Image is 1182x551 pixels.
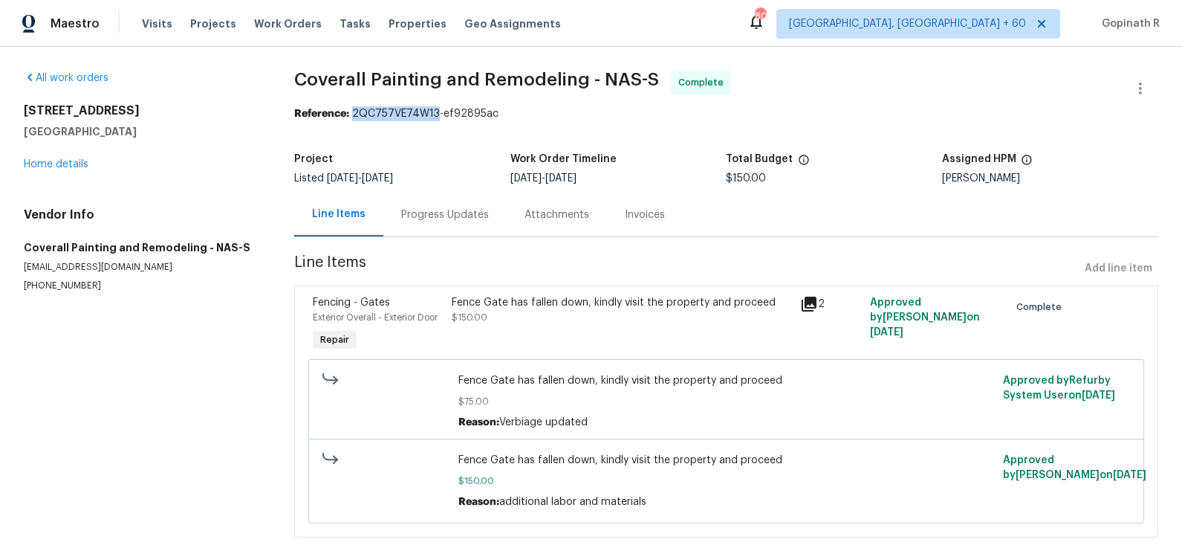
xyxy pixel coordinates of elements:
span: Approved by [PERSON_NAME] on [870,297,980,338]
span: $150.00 [727,173,767,184]
div: [PERSON_NAME] [942,173,1158,184]
span: additional labor and materials [499,497,646,507]
span: Properties [389,16,447,31]
span: - [510,173,577,184]
span: $150.00 [458,474,994,489]
h4: Vendor Info [24,207,259,222]
h5: [GEOGRAPHIC_DATA] [24,124,259,139]
span: Approved by [PERSON_NAME] on [1003,455,1146,480]
div: 2QC757VE74W13-ef92895ac [294,106,1158,121]
div: Progress Updates [401,207,489,222]
span: $150.00 [452,313,488,322]
div: Attachments [525,207,589,222]
div: Line Items [312,207,366,222]
span: [DATE] [327,173,358,184]
span: Reason: [458,497,499,507]
h5: Coverall Painting and Remodeling - NAS-S [24,240,259,255]
span: Gopinath R [1096,16,1160,31]
h5: Total Budget [727,154,793,164]
span: [DATE] [510,173,542,184]
span: Verbiage updated [499,417,588,428]
span: Work Orders [254,16,322,31]
span: [DATE] [1113,470,1146,480]
div: 807 [755,9,765,24]
span: Complete [678,75,730,90]
span: - [327,173,393,184]
span: The total cost of line items that have been proposed by Opendoor. This sum includes line items th... [798,154,810,173]
span: Visits [142,16,172,31]
span: [DATE] [870,327,903,338]
h5: Work Order Timeline [510,154,617,164]
p: [PHONE_NUMBER] [24,280,259,292]
span: Maestro [51,16,100,31]
span: Coverall Painting and Remodeling - NAS-S [294,71,659,88]
div: 2 [800,295,861,313]
span: Approved by Refurby System User on [1003,376,1115,401]
p: [EMAIL_ADDRESS][DOMAIN_NAME] [24,261,259,274]
div: Invoices [625,207,665,222]
h2: [STREET_ADDRESS] [24,103,259,118]
a: Home details [24,159,88,170]
span: Fence Gate has fallen down, kindly visit the property and proceed [458,453,994,468]
div: Fence Gate has fallen down, kindly visit the property and proceed [452,295,792,310]
span: [DATE] [362,173,393,184]
span: Tasks [340,19,371,29]
span: [GEOGRAPHIC_DATA], [GEOGRAPHIC_DATA] + 60 [789,16,1026,31]
h5: Assigned HPM [942,154,1016,164]
span: Geo Assignments [464,16,561,31]
span: Exterior Overall - Exterior Door [313,313,438,322]
span: Fence Gate has fallen down, kindly visit the property and proceed [458,373,994,388]
span: Listed [294,173,393,184]
span: $75.00 [458,394,994,409]
a: All work orders [24,73,108,83]
b: Reference: [294,109,349,119]
span: Fencing - Gates [313,297,390,308]
span: Complete [1016,300,1068,315]
span: The hpm assigned to this work order. [1021,154,1033,173]
span: Line Items [294,255,1079,283]
span: Repair [314,332,355,347]
span: Projects [190,16,236,31]
span: [DATE] [545,173,577,184]
span: [DATE] [1082,390,1115,401]
h5: Project [294,154,333,164]
span: Reason: [458,417,499,428]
